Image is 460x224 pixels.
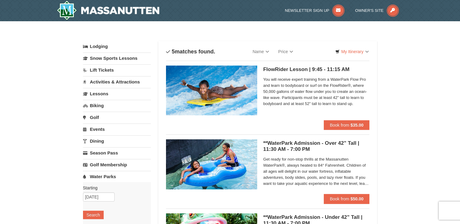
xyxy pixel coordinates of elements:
[83,185,146,191] label: Starting
[83,76,151,87] a: Activities & Attractions
[166,49,215,55] h4: matches found.
[57,1,160,20] img: Massanutten Resort Logo
[355,8,384,13] span: Owner's Site
[83,41,151,52] a: Lodging
[83,124,151,135] a: Events
[83,53,151,64] a: Snow Sports Lessons
[166,66,257,115] img: 6619917-216-363963c7.jpg
[248,46,274,58] a: Name
[83,135,151,147] a: Dining
[83,64,151,76] a: Lift Tickets
[83,171,151,182] a: Water Parks
[83,88,151,99] a: Lessons
[263,140,370,152] h5: **WaterPark Admission - Over 42” Tall | 11:30 AM - 7:00 PM
[263,76,370,107] span: You will receive expert training from a WaterPark Flow Pro and learn to bodyboard or surf on the ...
[263,156,370,187] span: Get ready for non-stop thrills at the Massanutten WaterPark®, always heated to 84° Fahrenheit. Ch...
[324,194,370,204] button: Book from $50.00
[83,159,151,170] a: Golf Membership
[330,123,349,127] span: Book from
[331,47,372,56] a: My Itinerary
[330,196,349,201] span: Book from
[351,123,364,127] strong: $35.00
[83,100,151,111] a: Biking
[172,49,175,55] span: 5
[274,46,298,58] a: Price
[83,147,151,158] a: Season Pass
[285,8,329,13] span: Newsletter Sign Up
[355,8,399,13] a: Owner's Site
[57,1,160,20] a: Massanutten Resort
[83,112,151,123] a: Golf
[324,120,370,130] button: Book from $35.00
[166,139,257,189] img: 6619917-720-80b70c28.jpg
[351,196,364,201] strong: $50.00
[285,8,344,13] a: Newsletter Sign Up
[83,211,104,219] button: Search
[263,66,370,73] h5: FlowRider Lesson | 9:45 - 11:15 AM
